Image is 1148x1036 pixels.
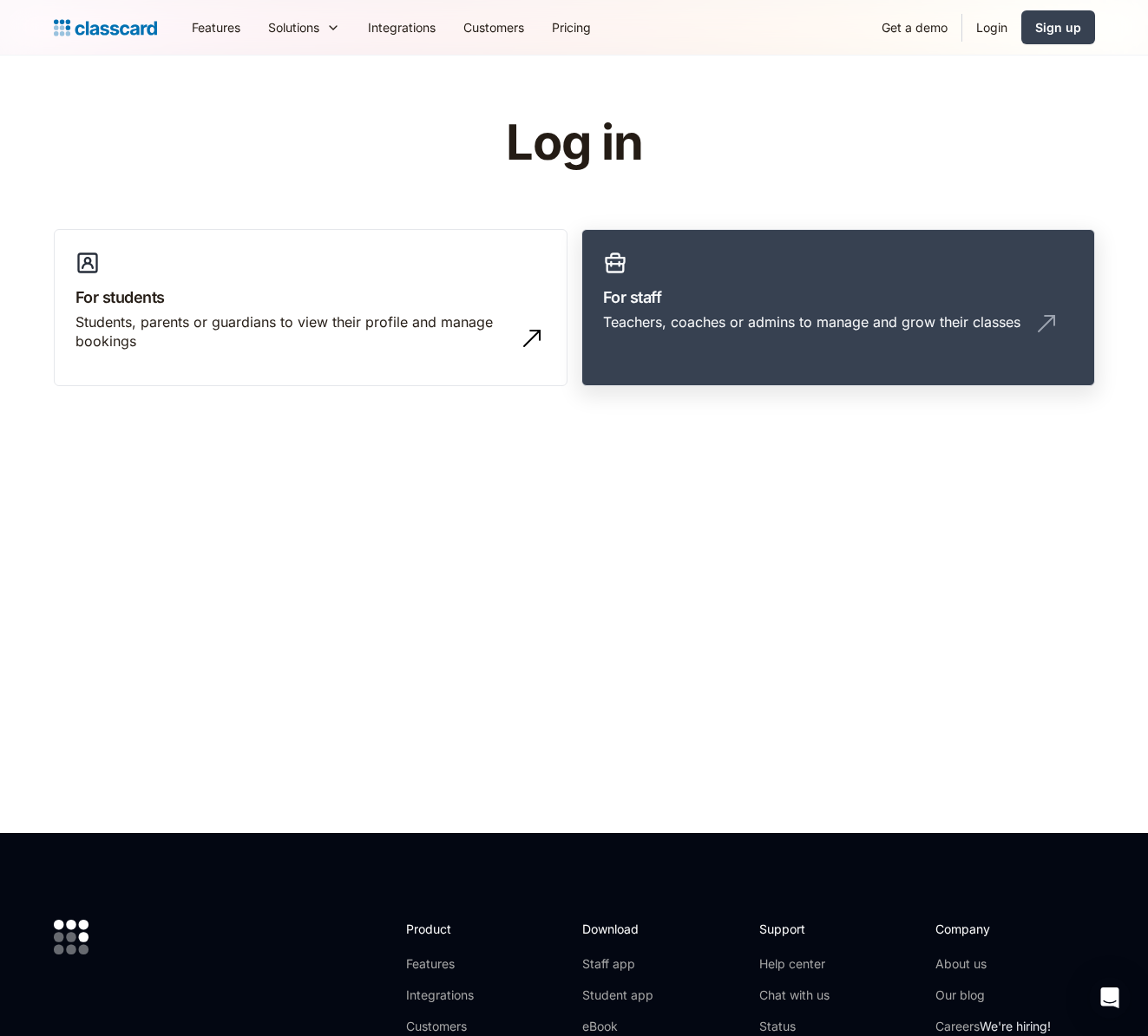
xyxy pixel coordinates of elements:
div: Teachers, coaches or admins to manage and grow their classes [603,312,1020,331]
a: Customers [406,1018,499,1035]
a: Help center [759,955,830,973]
h3: For students [75,285,546,309]
a: Student app [582,987,653,1004]
a: Status [759,1018,830,1035]
a: About us [935,955,1051,973]
a: Features [178,8,254,47]
h2: Support [759,920,830,938]
div: Solutions [268,18,319,36]
a: Get a demo [868,8,961,47]
a: eBook [582,1018,653,1035]
div: Solutions [254,8,354,47]
div: Sign up [1035,18,1081,36]
span: We're hiring! [980,1019,1051,1033]
a: Our blog [935,987,1051,1004]
h3: For staff [603,285,1073,309]
h1: Log in [298,116,850,170]
a: Integrations [406,987,499,1004]
a: Chat with us [759,987,830,1004]
a: Customers [449,8,538,47]
a: For studentsStudents, parents or guardians to view their profile and manage bookings [54,229,567,387]
a: home [54,16,157,40]
div: Students, parents or guardians to view their profile and manage bookings [75,312,511,351]
a: Login [962,8,1021,47]
h2: Download [582,920,653,938]
h2: Product [406,920,499,938]
h2: Company [935,920,1051,938]
div: Open Intercom Messenger [1089,977,1131,1019]
a: Staff app [582,955,653,973]
a: Sign up [1021,10,1095,44]
a: Features [406,955,499,973]
a: Integrations [354,8,449,47]
a: CareersWe're hiring! [935,1018,1051,1035]
a: For staffTeachers, coaches or admins to manage and grow their classes [581,229,1095,387]
a: Pricing [538,8,605,47]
